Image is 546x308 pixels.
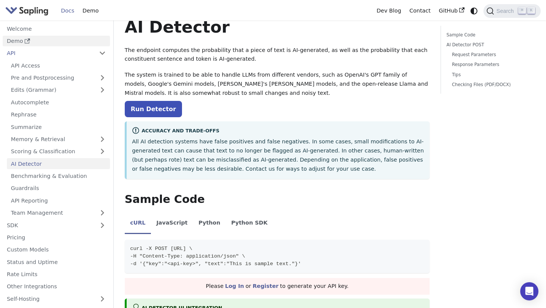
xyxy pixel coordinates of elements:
[3,36,110,47] a: Demo
[3,256,110,267] a: Status and Uptime
[125,17,430,37] h1: AI Detector
[226,213,273,234] li: Python SDK
[125,278,430,295] div: Please or to generate your API key.
[130,261,301,267] span: -d '{"key":"<api-key>", "text":"This is sample text."}'
[452,61,530,68] a: Response Parameters
[7,60,110,71] a: API Access
[78,5,103,17] a: Demo
[5,5,51,16] a: Sapling.ai
[125,71,430,97] p: The system is trained to be able to handle LLMs from different vendors, such as OpenAI's GPT fami...
[7,183,110,194] a: Guardrails
[452,81,530,88] a: Checking Files (PDF/DOCX)
[494,8,518,14] span: Search
[447,31,532,39] a: Sample Code
[3,23,110,34] a: Welcome
[518,7,526,14] kbd: ⌘
[7,171,110,182] a: Benchmarking & Evaluation
[125,193,430,206] h2: Sample Code
[483,4,540,18] button: Search (Command+K)
[132,127,424,136] div: Accuracy and Trade-offs
[3,293,110,304] a: Self-Hosting
[253,283,278,289] a: Register
[447,41,532,49] a: AI Detector POST
[7,72,110,83] a: Pre and Postprocessing
[57,5,78,17] a: Docs
[405,5,435,17] a: Contact
[7,97,110,108] a: Autocomplete
[125,46,430,64] p: The endpoint computes the probability that a piece of text is AI-generated, as well as the probab...
[3,220,95,231] a: SDK
[3,48,95,59] a: API
[372,5,405,17] a: Dev Blog
[125,101,182,117] a: Run Detector
[527,7,535,14] kbd: K
[3,281,110,292] a: Other Integrations
[7,109,110,120] a: Rephrase
[130,246,192,251] span: curl -X POST [URL] \
[130,253,245,259] span: -H "Content-Type: application/json" \
[3,269,110,280] a: Rate Limits
[7,195,110,206] a: API Reporting
[469,5,480,16] button: Switch between dark and light mode (currently system mode)
[7,146,110,157] a: Scoring & Classification
[95,48,110,59] button: Collapse sidebar category 'API'
[452,71,530,79] a: Tips
[3,232,110,243] a: Pricing
[132,137,424,173] p: All AI detection systems have false positives and false negatives. In some cases, small modificat...
[452,51,530,58] a: Request Parameters
[95,220,110,231] button: Expand sidebar category 'SDK'
[7,85,110,96] a: Edits (Grammar)
[151,213,193,234] li: JavaScript
[3,244,110,255] a: Custom Models
[193,213,226,234] li: Python
[520,282,538,300] div: Open Intercom Messenger
[225,283,244,289] a: Log In
[7,134,110,145] a: Memory & Retrieval
[5,5,49,16] img: Sapling.ai
[7,207,110,218] a: Team Management
[7,121,110,132] a: Summarize
[435,5,468,17] a: GitHub
[125,213,151,234] li: cURL
[7,158,110,169] a: AI Detector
